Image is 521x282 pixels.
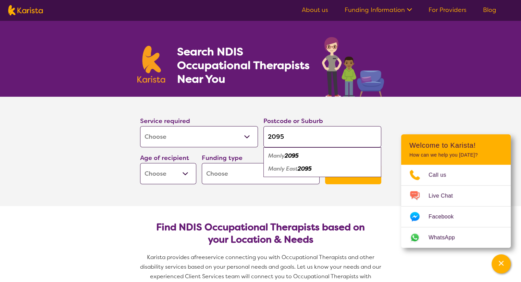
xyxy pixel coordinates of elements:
ul: Choose channel [401,165,511,248]
p: How can we help you [DATE]? [409,152,503,158]
h2: Find NDIS Occupational Therapists based on your Location & Needs [146,221,376,246]
label: Age of recipient [140,154,189,162]
a: Blog [483,6,496,14]
div: Manly 2095 [267,149,378,162]
img: Karista logo [8,5,43,15]
em: 2095 [285,152,299,159]
em: 2095 [298,165,312,172]
span: Call us [429,170,455,180]
span: WhatsApp [429,232,463,243]
label: Postcode or Suburb [263,117,323,125]
div: Channel Menu [401,134,511,248]
span: Live Chat [429,191,461,201]
label: Funding type [202,154,243,162]
img: occupational-therapy [322,37,384,97]
span: free [194,254,205,261]
a: For Providers [429,6,467,14]
a: About us [302,6,328,14]
em: Manly East [268,165,298,172]
img: Karista logo [137,46,165,83]
span: Facebook [429,212,462,222]
em: Manly [268,152,285,159]
a: Funding Information [345,6,412,14]
a: Web link opens in a new tab. [401,227,511,248]
h2: Welcome to Karista! [409,141,503,149]
div: Manly East 2095 [267,162,378,175]
input: Type [263,126,381,147]
h1: Search NDIS Occupational Therapists Near You [177,45,310,86]
button: Channel Menu [492,254,511,273]
label: Service required [140,117,190,125]
span: Karista provides a [147,254,194,261]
